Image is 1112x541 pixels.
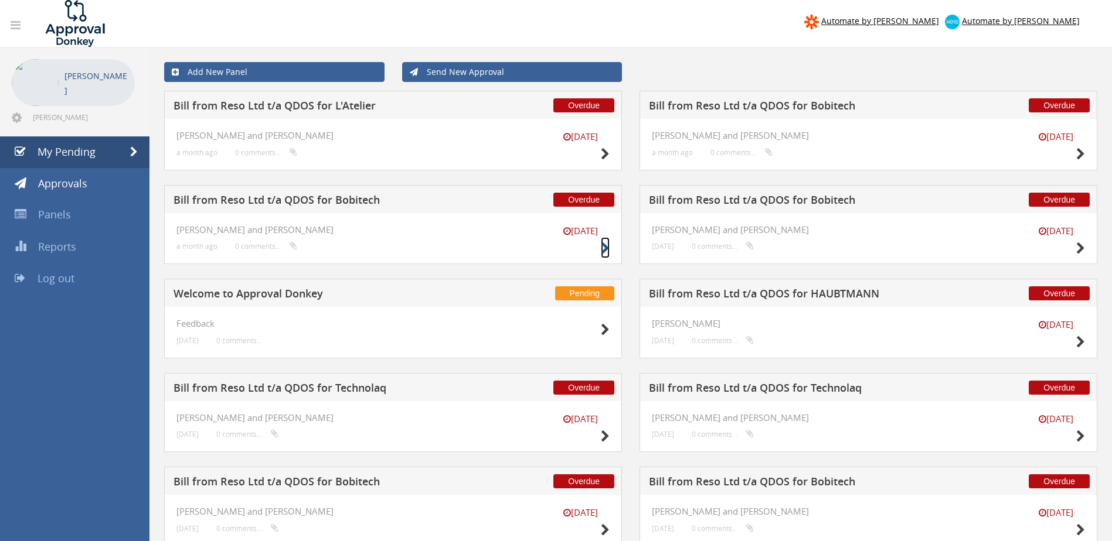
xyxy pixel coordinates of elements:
[174,382,481,397] h5: Bill from Reso Ltd t/a QDOS for Technolaq
[1029,474,1090,488] span: Overdue
[649,194,956,209] h5: Bill from Reso Ltd t/a QDOS for Bobitech
[176,336,199,345] small: [DATE]
[551,131,610,143] small: [DATE]
[216,336,262,345] small: 0 comments...
[176,131,610,141] h4: [PERSON_NAME] and [PERSON_NAME]
[402,62,623,82] a: Send New Approval
[176,430,199,439] small: [DATE]
[821,15,939,26] span: Automate by [PERSON_NAME]
[551,225,610,237] small: [DATE]
[174,194,481,209] h5: Bill from Reso Ltd t/a QDOS for Bobitech
[692,242,754,251] small: 0 comments...
[692,524,754,533] small: 0 comments...
[1026,413,1085,425] small: [DATE]
[174,288,481,303] h5: Welcome to Approval Donkey
[176,242,217,251] small: a month ago
[1026,506,1085,519] small: [DATE]
[652,506,1085,516] h4: [PERSON_NAME] and [PERSON_NAME]
[553,381,614,395] span: Overdue
[176,524,199,533] small: [DATE]
[555,286,614,300] span: Pending
[1029,381,1090,395] span: Overdue
[652,336,674,345] small: [DATE]
[652,148,693,157] small: a month ago
[216,430,278,439] small: 0 comments...
[176,148,217,157] small: a month ago
[1029,193,1090,207] span: Overdue
[652,225,1085,235] h4: [PERSON_NAME] and [PERSON_NAME]
[652,319,1085,328] h4: [PERSON_NAME]
[692,430,754,439] small: 0 comments...
[174,476,481,491] h5: Bill from Reso Ltd t/a QDOS for Bobitech
[652,413,1085,423] h4: [PERSON_NAME] and [PERSON_NAME]
[551,413,610,425] small: [DATE]
[64,69,129,98] p: [PERSON_NAME]
[38,207,71,221] span: Panels
[1029,98,1090,112] span: Overdue
[1026,225,1085,237] small: [DATE]
[652,131,1085,141] h4: [PERSON_NAME] and [PERSON_NAME]
[804,15,819,29] img: zapier-logomark.png
[38,176,87,190] span: Approvals
[649,476,956,491] h5: Bill from Reso Ltd t/a QDOS for Bobitech
[164,62,385,82] a: Add New Panel
[553,98,614,112] span: Overdue
[652,430,674,439] small: [DATE]
[649,288,956,303] h5: Bill from Reso Ltd t/a QDOS for HAUBTMANN
[235,242,297,251] small: 0 comments...
[710,148,773,157] small: 0 comments...
[33,112,132,122] span: [PERSON_NAME][EMAIL_ADDRESS][DOMAIN_NAME]
[38,271,74,285] span: Log out
[553,193,614,207] span: Overdue
[652,242,674,251] small: [DATE]
[551,506,610,519] small: [DATE]
[553,474,614,488] span: Overdue
[174,100,481,115] h5: Bill from Reso Ltd t/a QDOS for L'Atelier
[652,524,674,533] small: [DATE]
[38,145,96,159] span: My Pending
[176,413,610,423] h4: [PERSON_NAME] and [PERSON_NAME]
[1029,286,1090,300] span: Overdue
[649,100,956,115] h5: Bill from Reso Ltd t/a QDOS for Bobitech
[176,506,610,516] h4: [PERSON_NAME] and [PERSON_NAME]
[235,148,297,157] small: 0 comments...
[1026,319,1085,331] small: [DATE]
[176,319,610,328] h4: Feedback
[962,15,1080,26] span: Automate by [PERSON_NAME]
[1026,131,1085,143] small: [DATE]
[945,15,960,29] img: xero-logo.png
[692,336,754,345] small: 0 comments...
[216,524,278,533] small: 0 comments...
[38,239,76,254] span: Reports
[649,382,956,397] h5: Bill from Reso Ltd t/a QDOS for Technolaq
[176,225,610,235] h4: [PERSON_NAME] and [PERSON_NAME]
